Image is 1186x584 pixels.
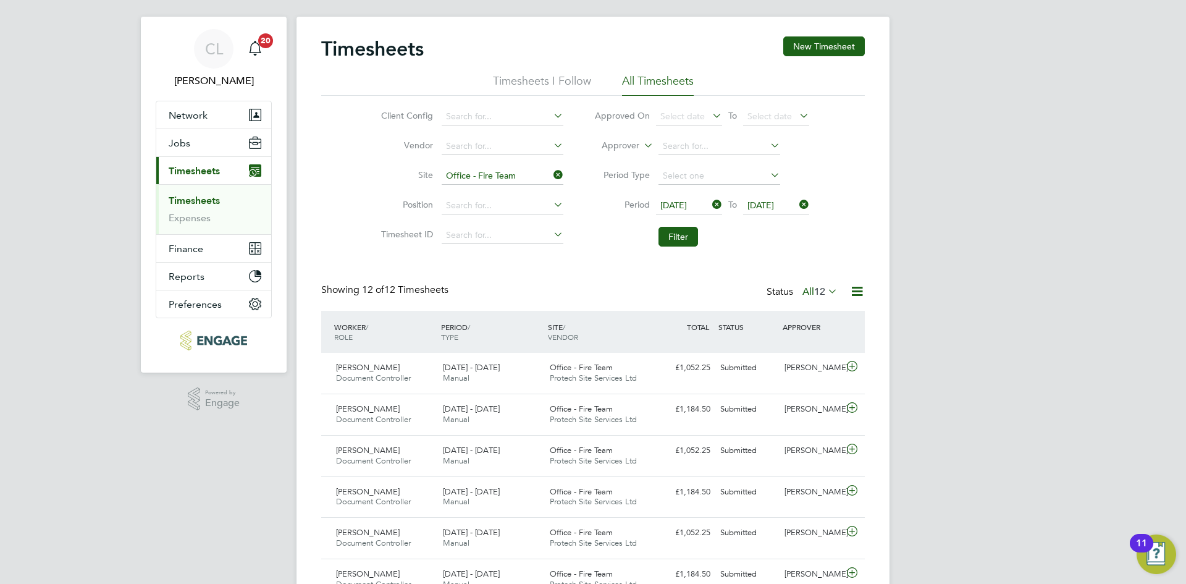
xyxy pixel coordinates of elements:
label: Vendor [377,140,433,151]
span: Chloe Lyons [156,74,272,88]
div: £1,184.50 [651,399,715,420]
div: WORKER [331,316,438,348]
label: Period Type [594,169,650,180]
span: VENDOR [548,332,578,342]
div: Submitted [715,399,780,420]
span: [DATE] - [DATE] [443,404,500,414]
label: Timesheet ID [377,229,433,240]
div: 11 [1136,543,1147,559]
div: [PERSON_NAME] [780,358,844,378]
span: Office - Fire Team [550,445,613,455]
span: To [725,197,741,213]
input: Search for... [442,167,563,185]
span: Manual [443,373,469,383]
div: £1,052.25 [651,523,715,543]
a: Timesheets [169,195,220,206]
span: [PERSON_NAME] [336,569,400,579]
div: Submitted [715,358,780,378]
a: 20 [243,29,267,69]
span: Document Controller [336,373,411,383]
span: [DATE] - [DATE] [443,362,500,373]
span: TOTAL [687,322,709,332]
button: Open Resource Center, 11 new notifications [1137,535,1176,574]
a: Go to home page [156,331,272,350]
label: Approver [584,140,639,152]
div: Submitted [715,441,780,461]
span: Manual [443,414,469,425]
input: Search for... [658,138,780,155]
span: ROLE [334,332,353,342]
span: [PERSON_NAME] [336,362,400,373]
button: New Timesheet [783,36,865,56]
span: Protech Site Services Ltd [550,373,637,383]
div: [PERSON_NAME] [780,399,844,420]
span: Preferences [169,298,222,310]
span: 20 [258,33,273,48]
li: All Timesheets [622,74,694,96]
span: Select date [660,111,705,122]
label: Approved On [594,110,650,121]
div: £1,052.25 [651,441,715,461]
button: Timesheets [156,157,271,184]
div: [PERSON_NAME] [780,482,844,502]
span: [DATE] [660,200,687,211]
span: Jobs [169,137,190,149]
img: protechltd-logo-retina.png [180,331,246,350]
span: 12 Timesheets [362,284,448,296]
span: Protech Site Services Ltd [550,414,637,425]
span: [DATE] - [DATE] [443,569,500,579]
button: Network [156,101,271,129]
span: Office - Fire Team [550,527,613,538]
span: Manual [443,538,469,548]
input: Search for... [442,227,563,244]
input: Select one [658,167,780,185]
label: Client Config [377,110,433,121]
span: CL [205,41,223,57]
div: Timesheets [156,184,271,234]
label: Site [377,169,433,180]
span: Network [169,109,208,121]
span: [DATE] [747,200,774,211]
div: APPROVER [780,316,844,338]
div: [PERSON_NAME] [780,523,844,543]
span: 12 [814,286,825,298]
nav: Main navigation [141,17,287,373]
span: Office - Fire Team [550,486,613,497]
div: STATUS [715,316,780,338]
span: Engage [205,398,240,408]
a: CL[PERSON_NAME] [156,29,272,88]
span: Office - Fire Team [550,404,613,414]
span: / [468,322,470,332]
span: [DATE] - [DATE] [443,445,500,455]
div: Showing [321,284,451,297]
input: Search for... [442,197,563,214]
button: Reports [156,263,271,290]
span: Protech Site Services Ltd [550,455,637,466]
span: [DATE] - [DATE] [443,486,500,497]
a: Powered byEngage [188,387,240,411]
span: Document Controller [336,414,411,425]
h2: Timesheets [321,36,424,61]
label: Period [594,199,650,210]
span: / [563,322,565,332]
span: [PERSON_NAME] [336,445,400,455]
a: Expenses [169,212,211,224]
span: TYPE [441,332,458,342]
span: [PERSON_NAME] [336,404,400,414]
span: Protech Site Services Ltd [550,538,637,548]
span: Protech Site Services Ltd [550,496,637,507]
span: Office - Fire Team [550,569,613,579]
div: [PERSON_NAME] [780,441,844,461]
span: Timesheets [169,165,220,177]
span: Document Controller [336,496,411,507]
input: Search for... [442,108,563,125]
button: Preferences [156,290,271,318]
span: Office - Fire Team [550,362,613,373]
span: [DATE] - [DATE] [443,527,500,538]
span: Reports [169,271,204,282]
span: To [725,108,741,124]
span: Select date [747,111,792,122]
div: Submitted [715,482,780,502]
div: £1,184.50 [651,482,715,502]
span: Powered by [205,387,240,398]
